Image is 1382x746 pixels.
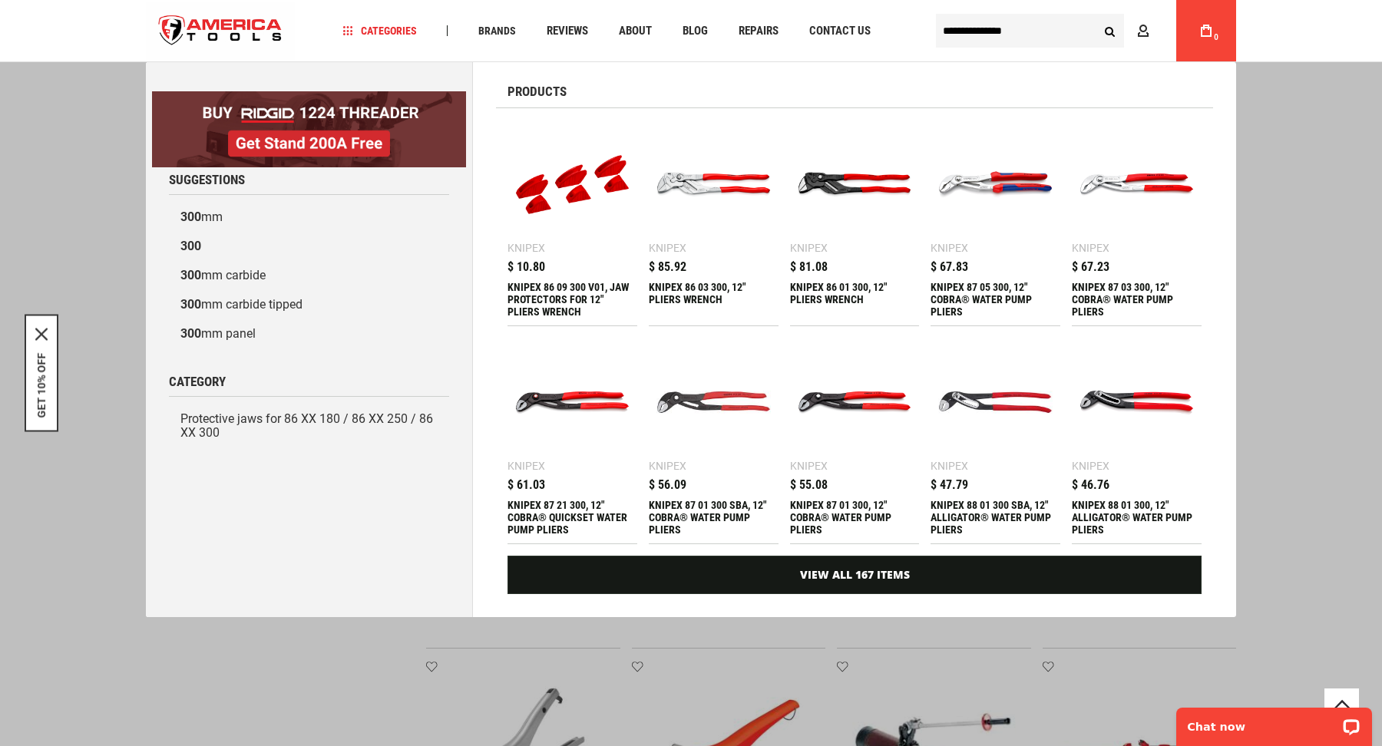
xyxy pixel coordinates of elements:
img: KNIPEX 87 01 300, 12 [798,345,912,460]
div: Knipex [649,243,686,253]
span: Brands [478,25,516,36]
iframe: LiveChat chat widget [1166,698,1382,746]
b: 300 [180,297,201,312]
div: Knipex [1072,460,1109,471]
b: 300 [180,326,201,341]
a: 300mm carbide [169,261,449,290]
a: Protective jaws for 86 XX 180 / 86 XX 250 / 86 XX 300 [169,404,449,447]
span: $ 67.83 [931,261,968,273]
img: KNIPEX 88 01 300, 12 [1079,345,1194,460]
a: store logo [146,2,295,60]
a: Blog [676,21,715,41]
span: Blog [683,25,708,37]
div: KNIPEX 87 21 300, 12 [508,499,637,536]
img: KNIPEX 87 05 300, 12 [938,127,1053,242]
div: KNIPEX 88 01 300 SBA, 12 [931,499,1060,536]
div: KNIPEX 87 03 300, 12 [1072,281,1202,318]
span: Suggestions [169,173,245,186]
div: KNIPEX 87 05 300, 12 [931,281,1060,318]
img: KNIPEX 87 03 300, 12 [1079,127,1194,242]
span: $ 85.92 [649,261,686,273]
b: 300 [180,210,201,224]
a: BOGO: Buy RIDGID® 1224 Threader, Get Stand 200A Free! [152,91,466,103]
div: KNIPEX 88 01 300, 12 [1072,499,1202,536]
b: 300 [180,268,201,282]
span: Reviews [547,25,588,37]
a: KNIPEX 87 01 300, 12 Knipex $ 55.08 KNIPEX 87 01 300, 12" COBRA® WATER PUMP PLIERS [790,338,920,543]
a: KNIPEX 87 21 300, 12 Knipex $ 61.03 KNIPEX 87 21 300, 12" COBRA® QUICKSET WATER PUMP PLIERS [508,338,637,543]
span: 0 [1214,33,1218,41]
a: 300mm carbide tipped [169,290,449,319]
div: Knipex [1072,243,1109,253]
b: 300 [180,239,201,253]
a: KNIPEX 88 01 300 SBA, 12 Knipex $ 47.79 KNIPEX 88 01 300 SBA, 12" ALLIGATOR® WATER PUMP PLIERS [931,338,1060,543]
img: America Tools [146,2,295,60]
a: 300mm panel [169,319,449,348]
img: KNIPEX 88 01 300 SBA, 12 [938,345,1053,460]
div: KNIPEX 86 03 300, 12 [649,281,779,318]
span: $ 81.08 [790,261,828,273]
div: Knipex [790,460,828,471]
a: KNIPEX 88 01 300, 12 Knipex $ 46.76 KNIPEX 88 01 300, 12" ALLIGATOR® WATER PUMP PLIERS [1072,338,1202,543]
span: Category [169,375,226,388]
div: KNIPEX 87 01 300, 12 [790,499,920,536]
div: Knipex [508,243,545,253]
img: KNIPEX 87 01 300 SBA, 12 [656,345,771,460]
div: Knipex [649,460,686,471]
div: Knipex [508,460,545,471]
svg: close icon [35,328,48,341]
span: Contact Us [809,25,871,37]
span: $ 10.80 [508,261,545,273]
div: Knipex [931,243,968,253]
a: Brands [471,21,523,41]
span: Categories [343,25,417,36]
img: BOGO: Buy RIDGID® 1224 Threader, Get Stand 200A Free! [152,91,466,167]
a: Contact Us [802,21,878,41]
span: $ 47.79 [931,479,968,491]
a: 300mm [169,203,449,232]
span: $ 61.03 [508,479,545,491]
img: KNIPEX 86 09 300 V01, JAW PROTECTORS FOR 12 [515,127,630,242]
a: KNIPEX 86 03 300, 12 Knipex $ 85.92 KNIPEX 86 03 300, 12" PLIERS WRENCH [649,120,779,325]
div: Knipex [790,243,828,253]
a: KNIPEX 87 03 300, 12 Knipex $ 67.23 KNIPEX 87 03 300, 12" COBRA® WATER PUMP PLIERS [1072,120,1202,325]
button: Close [35,328,48,341]
div: KNIPEX 87 01 300 SBA, 12 [649,499,779,536]
a: KNIPEX 87 01 300 SBA, 12 Knipex $ 56.09 KNIPEX 87 01 300 SBA, 12" COBRA® WATER PUMP PLIERS [649,338,779,543]
span: Products [508,85,567,98]
span: Repairs [739,25,779,37]
a: 300 [169,232,449,261]
div: KNIPEX 86 09 300 V01, JAW PROTECTORS FOR 12 [508,281,637,318]
button: Search [1095,16,1124,45]
a: KNIPEX 86 09 300 V01, JAW PROTECTORS FOR 12 Knipex $ 10.80 KNIPEX 86 09 300 V01, JAW PROTECTORS F... [508,120,637,325]
button: GET 10% OFF [35,353,48,418]
a: KNIPEX 86 01 300, 12 Knipex $ 81.08 KNIPEX 86 01 300, 12" PLIERS WRENCH [790,120,920,325]
a: Categories [336,21,424,41]
span: $ 56.09 [649,479,686,491]
a: Reviews [540,21,595,41]
a: About [612,21,659,41]
img: KNIPEX 86 03 300, 12 [656,127,771,242]
span: $ 67.23 [1072,261,1109,273]
img: KNIPEX 86 01 300, 12 [798,127,912,242]
span: $ 55.08 [790,479,828,491]
a: KNIPEX 87 05 300, 12 Knipex $ 67.83 KNIPEX 87 05 300, 12" COBRA® WATER PUMP PLIERS [931,120,1060,325]
a: Repairs [732,21,785,41]
div: Knipex [931,460,968,471]
div: KNIPEX 86 01 300, 12 [790,281,920,318]
a: View All 167 Items [508,556,1202,594]
span: $ 46.76 [1072,479,1109,491]
img: KNIPEX 87 21 300, 12 [515,345,630,460]
span: About [619,25,652,37]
